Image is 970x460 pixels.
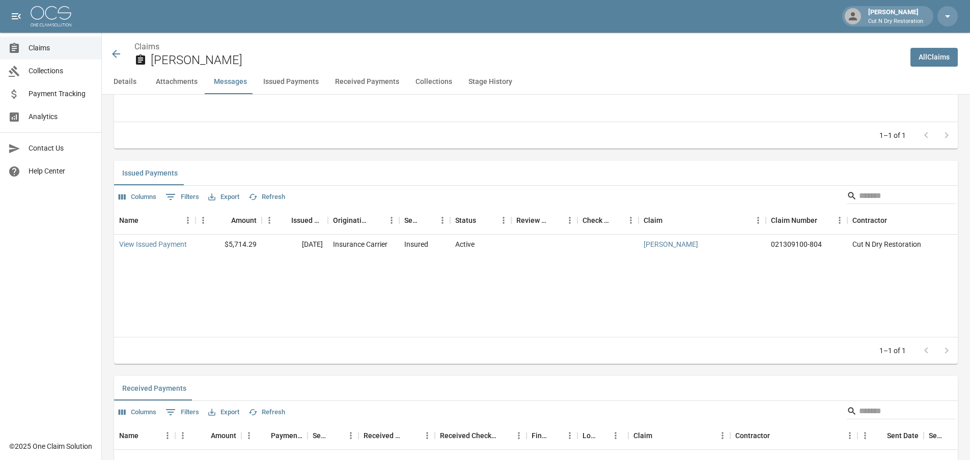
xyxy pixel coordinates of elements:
[608,428,623,443] button: Menu
[662,213,677,227] button: Sort
[29,111,93,122] span: Analytics
[628,421,730,450] div: Claim
[730,421,857,450] div: Contractor
[308,421,358,450] div: Sender
[114,376,195,400] button: Received Payments
[134,42,159,51] a: Claims
[407,70,460,94] button: Collections
[420,428,435,443] button: Menu
[114,376,958,400] div: related-list tabs
[343,428,358,443] button: Menu
[879,130,906,140] p: 1–1 of 1
[879,346,906,356] p: 1–1 of 1
[455,206,476,235] div: Status
[114,161,958,185] div: related-list tabs
[180,213,196,228] button: Menu
[262,235,328,254] div: [DATE]
[633,421,652,450] div: Claim
[852,206,887,235] div: Contractor
[440,421,497,450] div: Received Check Number
[842,428,857,443] button: Menu
[29,143,93,154] span: Contact Us
[771,239,822,249] div: 021309100-804
[548,213,562,227] button: Sort
[257,428,271,443] button: Sort
[196,213,211,228] button: Menu
[847,188,956,206] div: Search
[771,206,817,235] div: Claim Number
[405,428,420,443] button: Sort
[370,213,384,227] button: Sort
[116,405,159,420] button: Select columns
[868,17,923,26] p: Cut N Dry Restoration
[421,213,435,227] button: Sort
[644,206,662,235] div: Claim
[497,428,511,443] button: Sort
[476,213,490,227] button: Sort
[262,206,328,235] div: Issued Date
[864,7,927,25] div: [PERSON_NAME]
[609,213,623,227] button: Sort
[119,239,187,249] a: View Issued Payment
[102,70,970,94] div: anchor tabs
[639,206,766,235] div: Claim
[562,428,577,443] button: Menu
[333,206,370,235] div: Originating From
[847,403,956,421] div: Search
[119,421,138,450] div: Name
[114,161,186,185] button: Issued Payments
[404,206,421,235] div: Sent To
[196,235,262,254] div: $5,714.29
[31,6,71,26] img: ocs-logo-white-transparent.png
[832,213,847,228] button: Menu
[532,421,548,450] div: Final/Partial
[138,213,153,227] button: Sort
[929,421,945,450] div: Sent Method
[196,206,262,235] div: Amount
[873,428,887,443] button: Sort
[562,213,577,228] button: Menu
[817,213,832,227] button: Sort
[29,166,93,177] span: Help Center
[857,428,873,443] button: Menu
[246,189,288,205] button: Refresh
[206,189,242,205] button: Export
[511,206,577,235] div: Review Status
[116,189,159,205] button: Select columns
[652,428,667,443] button: Sort
[291,206,323,235] div: Issued Date
[384,213,399,228] button: Menu
[511,428,526,443] button: Menu
[151,53,902,68] h2: [PERSON_NAME]
[163,404,202,420] button: Show filters
[910,48,958,67] a: AllClaims
[751,213,766,228] button: Menu
[404,239,428,249] div: Insured
[114,206,196,235] div: Name
[29,43,93,53] span: Claims
[735,421,770,450] div: Contractor
[597,428,611,443] button: Sort
[175,428,190,443] button: Menu
[583,421,597,450] div: Lockbox
[211,421,236,450] div: Amount
[328,206,399,235] div: Originating From
[231,206,257,235] div: Amount
[399,206,450,235] div: Sent To
[766,206,847,235] div: Claim Number
[246,405,288,420] button: Refresh
[887,421,919,450] div: Sent Date
[496,213,511,228] button: Menu
[435,213,450,228] button: Menu
[857,421,924,450] div: Sent Date
[623,213,639,228] button: Menu
[715,428,730,443] button: Menu
[313,421,329,450] div: Sender
[455,239,475,249] div: Active
[241,421,308,450] div: Payment Date
[945,428,959,443] button: Sort
[450,206,511,235] div: Status
[206,405,242,420] button: Export
[197,428,211,443] button: Sort
[516,206,548,235] div: Review Status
